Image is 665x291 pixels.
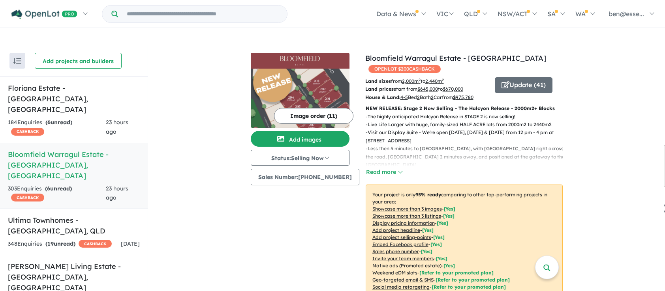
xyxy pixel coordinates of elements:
[444,206,455,212] span: [ Yes ]
[495,77,552,93] button: Update (41)
[365,78,391,84] b: Land sizes
[372,277,434,283] u: Geo-targeted email & SMS
[453,94,473,100] u: $ 975,780
[365,94,400,100] b: House & Land:
[431,94,434,100] u: 2
[421,78,444,84] span: to
[432,284,506,290] span: [Refer to your promoted plan]
[365,86,394,92] b: Land prices
[8,149,140,181] h5: Bloomfield Warragul Estate - [GEOGRAPHIC_DATA] , [GEOGRAPHIC_DATA]
[11,9,77,19] img: Openlot PRO Logo White
[106,185,128,201] span: 23 hours ago
[436,277,510,283] span: [Refer to your promoted plan]
[443,263,455,269] span: [Yes]
[366,145,569,169] p: - Less then 5 minutes to [GEOGRAPHIC_DATA], with [GEOGRAPHIC_DATA] right across the road, [GEOGRA...
[11,194,44,201] span: CASHBACK
[8,118,106,137] div: 184 Enquir ies
[443,86,463,92] u: $ 670,000
[372,270,417,276] u: Weekend eDM slots
[47,240,54,247] span: 19
[366,121,569,129] p: - Live Life Larger with huge, family-sized HALF ACRE lots from 2000m2 to 2440m2
[400,94,408,100] u: 4-5
[45,240,75,247] strong: ( unread)
[366,113,569,121] p: - The highly anticipated Halcyon Release in STAGE 2 is now selling!
[368,65,441,73] span: OPENLOT $ 200 CASHBACK
[421,248,432,254] span: [ Yes ]
[121,240,140,247] span: [DATE]
[419,78,421,82] sup: 2
[365,85,489,93] p: start from
[106,119,128,135] span: 23 hours ago
[372,248,419,254] u: Sales phone number
[372,227,420,233] u: Add project headline
[366,104,563,112] p: NEW RELEASE: Stage 2 Now Selling - The Halcyon Release - 2000m2+ Blocks
[402,78,421,84] u: 2,000 m
[419,270,494,276] span: [Refer to your promoted plan]
[372,206,442,212] u: Showcase more than 3 images
[442,78,444,82] sup: 2
[437,220,448,226] span: [ Yes ]
[45,185,72,192] strong: ( unread)
[120,6,286,22] input: Try estate name, suburb, builder or developer
[251,69,349,128] img: Bloomfield Warragul Estate - Nilma
[372,220,435,226] u: Display pricing information
[365,54,546,63] a: Bloomfield Warragul Estate - [GEOGRAPHIC_DATA]
[425,78,444,84] u: 2,440 m
[8,83,140,115] h5: Floriana Estate - [GEOGRAPHIC_DATA] , [GEOGRAPHIC_DATA]
[365,93,489,101] p: Bed Bath Car from
[8,184,106,203] div: 303 Enquir ies
[417,94,420,100] u: 2
[372,234,431,240] u: Add project selling-points
[274,108,353,124] button: Image order (11)
[372,284,430,290] u: Social media retargeting
[251,169,359,185] button: Sales Number:[PHONE_NUMBER]
[251,53,349,128] a: Bloomfield Warragul Estate - Nilma LogoBloomfield Warragul Estate - Nilma
[372,256,434,261] u: Invite your team members
[251,131,349,147] button: Add images
[372,213,441,219] u: Showcase more than 3 listings
[415,192,441,198] b: 95 % ready
[436,256,447,261] span: [ Yes ]
[609,10,644,18] span: ben@esse...
[251,150,349,166] button: Status:Selling Now
[8,239,112,249] div: 348 Enquir ies
[366,129,569,145] p: - Visit our Display Suite - We're open [DATE], [DATE] & [DATE] from 12 pm - 4 pm at [STREET_ADDRESS]
[422,227,434,233] span: [ Yes ]
[13,58,21,64] img: sort.svg
[372,241,428,247] u: Embed Facebook profile
[79,240,112,248] span: CASHBACK
[443,213,455,219] span: [ Yes ]
[433,234,445,240] span: [ Yes ]
[35,53,122,69] button: Add projects and builders
[372,263,441,269] u: Native ads (Promoted estate)
[417,86,438,92] u: $ 645,000
[366,168,403,177] button: Read more
[8,215,140,236] h5: Ultima Townhomes - [GEOGRAPHIC_DATA] , QLD
[11,128,44,136] span: CASHBACK
[438,86,463,92] span: to
[47,185,50,192] span: 6
[45,119,72,126] strong: ( unread)
[254,56,346,65] img: Bloomfield Warragul Estate - Nilma Logo
[430,241,442,247] span: [ Yes ]
[47,119,51,126] span: 6
[365,77,489,85] p: from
